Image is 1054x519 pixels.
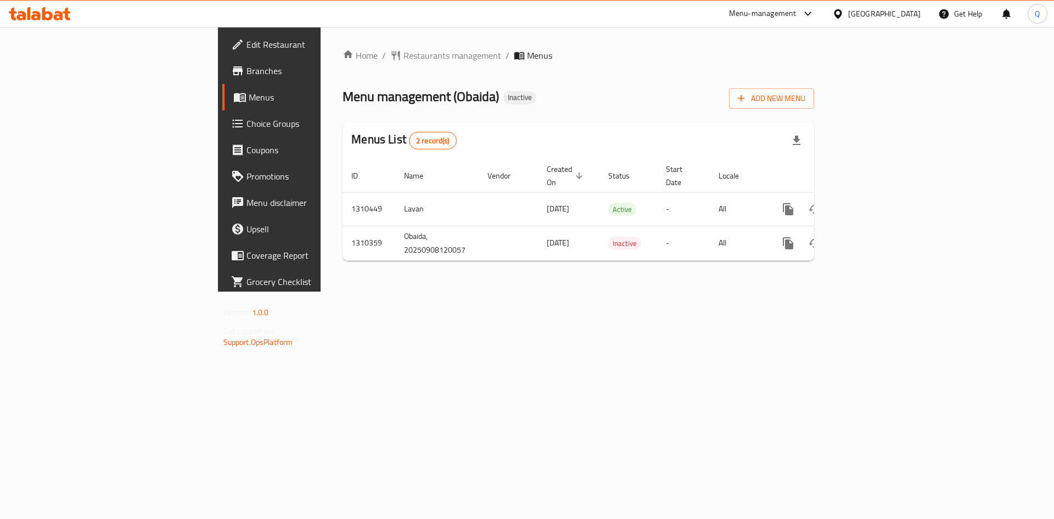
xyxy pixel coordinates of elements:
[547,163,586,189] span: Created On
[249,91,385,104] span: Menus
[222,58,394,84] a: Branches
[710,226,766,260] td: All
[657,226,710,260] td: -
[487,169,525,182] span: Vendor
[801,196,828,222] button: Change Status
[775,230,801,256] button: more
[403,49,501,62] span: Restaurants management
[246,222,385,236] span: Upsell
[547,202,569,216] span: [DATE]
[222,110,394,137] a: Choice Groups
[608,203,636,216] span: Active
[657,192,710,226] td: -
[351,169,372,182] span: ID
[775,196,801,222] button: more
[343,84,499,109] span: Menu management ( Obaida )
[766,159,889,193] th: Actions
[343,159,889,261] table: enhanced table
[246,249,385,262] span: Coverage Report
[246,38,385,51] span: Edit Restaurant
[395,226,479,260] td: Obaida, 20250908120057
[222,216,394,242] a: Upsell
[527,49,552,62] span: Menus
[223,324,274,338] span: Get support on:
[506,49,509,62] li: /
[222,163,394,189] a: Promotions
[223,335,293,349] a: Support.OpsPlatform
[222,269,394,295] a: Grocery Checklist
[222,84,394,110] a: Menus
[246,143,385,157] span: Coupons
[719,169,753,182] span: Locale
[222,31,394,58] a: Edit Restaurant
[390,49,501,62] a: Restaurants management
[608,169,644,182] span: Status
[222,189,394,216] a: Menu disclaimer
[547,236,569,250] span: [DATE]
[223,305,250,320] span: Version:
[395,192,479,226] td: Lavan
[246,275,385,288] span: Grocery Checklist
[503,91,536,104] div: Inactive
[710,192,766,226] td: All
[666,163,697,189] span: Start Date
[410,136,456,146] span: 2 record(s)
[252,305,269,320] span: 1.0.0
[246,117,385,130] span: Choice Groups
[729,88,814,109] button: Add New Menu
[351,131,456,149] h2: Menus List
[343,49,814,62] nav: breadcrumb
[608,237,641,250] span: Inactive
[222,137,394,163] a: Coupons
[738,92,805,105] span: Add New Menu
[1035,8,1040,20] span: Q
[246,196,385,209] span: Menu disclaimer
[729,7,797,20] div: Menu-management
[246,64,385,77] span: Branches
[503,93,536,102] span: Inactive
[848,8,921,20] div: [GEOGRAPHIC_DATA]
[404,169,438,182] span: Name
[222,242,394,269] a: Coverage Report
[783,127,810,154] div: Export file
[246,170,385,183] span: Promotions
[801,230,828,256] button: Change Status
